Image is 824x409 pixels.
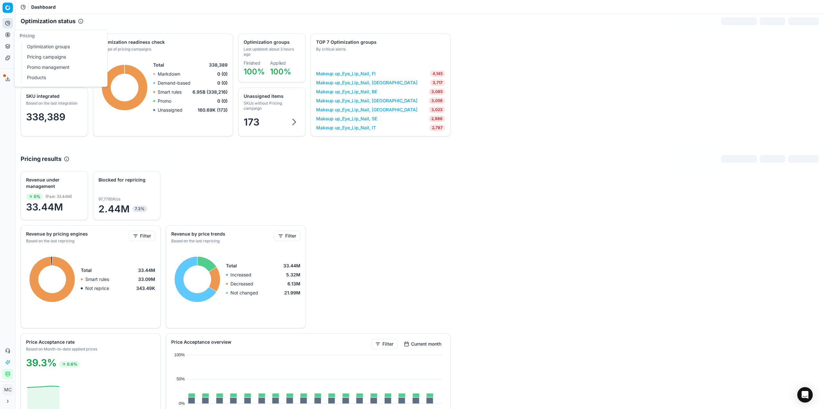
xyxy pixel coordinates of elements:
a: Optimization groups [24,42,99,51]
button: Current month [400,339,445,349]
a: Pricing campaigns [24,52,99,61]
span: 3,085 [429,88,445,95]
p: Smart rules [158,89,182,95]
span: 33.44M [138,267,155,274]
a: Promo management [24,63,99,72]
a: Products [24,73,99,82]
div: Unassigned items [244,93,299,99]
p: Decreased [230,281,253,287]
dt: Applied [270,61,291,65]
text: 50% [176,376,185,381]
a: Makeup up_Eye_Lip_Nail, [GEOGRAPHIC_DATA] [316,107,417,113]
span: 3,717 [430,79,445,86]
p: Not reprice [85,285,109,292]
span: 7.3% [132,206,147,212]
div: Based on the last repricing [26,238,127,244]
div: By type of pricing campaigns [98,47,226,52]
span: 0.6% [59,361,80,367]
div: Open Intercom Messenger [797,387,813,403]
nav: breadcrumb [31,4,56,10]
span: Pricing [20,33,35,38]
span: 100% [244,67,265,76]
span: 0 (0) [217,80,228,86]
span: 21.99M [284,290,300,296]
span: 6.13M [287,281,300,287]
span: 0 (0) [217,71,228,77]
div: Based on the last integration [26,101,81,106]
span: 4,145 [430,70,445,77]
a: Makeup up_Eye_Lip_Nail, [GEOGRAPHIC_DATA] [316,79,417,86]
div: Optimization groups [244,39,299,45]
div: Last updated: about 3 hours ago [244,47,299,57]
div: Optimization readiness check [98,39,226,45]
div: Price Acceptance rate [26,339,154,345]
div: Based on Month-to-date applied prices [26,347,154,352]
button: Filter [129,231,155,241]
div: Based on the last repricing [171,238,273,244]
div: Blocked for repricing [98,177,154,183]
a: Makeup up_Eye_Lip_Nail, [GEOGRAPHIC_DATA] [316,98,417,104]
span: 100% [270,67,291,76]
text: 100% [174,352,185,357]
span: Total [153,62,164,68]
span: Dashboard [31,4,56,10]
span: 338,389 [209,62,228,68]
a: Makeup up_Eye_Lip_Nail, BE [316,88,377,95]
span: 0% [26,193,43,200]
span: 2,986 [429,116,445,122]
p: Demand-based [158,80,191,86]
span: 2.44M [98,203,155,215]
a: Makeup up_Eye_Lip_Nail, SE [316,116,377,122]
div: SKUs without Pricing campaign [244,101,299,111]
button: Filter [371,339,398,349]
span: 3,023 [429,107,445,113]
div: SKU integrated [26,93,81,99]
h2: Pricing results [21,154,61,163]
span: 173 [244,116,259,128]
span: 160.69K (173) [198,107,228,113]
span: 3,059 [429,98,445,104]
p: Smart rules [85,276,109,283]
button: MC [3,385,13,395]
div: TOP 7 Optimization groups [316,39,444,45]
p: Markdown [158,71,180,77]
span: 33.09M [138,276,155,283]
span: Total [81,267,92,274]
span: 39.3% [26,357,57,368]
span: 97,778 SKUs [98,197,120,202]
p: Increased [230,272,251,278]
div: Revenue by price trends [171,231,273,237]
span: 2,787 [429,125,445,131]
span: Total [226,263,237,269]
span: 5.32M [286,272,300,278]
div: Revenue by pricing engines [26,231,127,237]
h2: Optimization status [21,17,76,26]
div: Revenue under management [26,177,81,190]
div: Price Acceptance overview [171,339,370,345]
p: Unassigned [158,107,183,113]
p: Not changed [230,290,258,296]
span: 343.49K [136,285,155,292]
span: ( Past : 33.44M ) [45,194,72,199]
div: By critical alerts [316,47,444,52]
span: 338,389 [26,111,65,123]
span: 6.95B (338,216) [192,89,228,95]
button: Filter [274,231,300,241]
p: Promo [158,98,171,104]
a: Makeup up_Eye_Lip_Nail, IT [316,125,376,131]
dt: Finished [244,61,265,65]
span: 0 (0) [217,98,228,104]
text: 0% [179,401,185,406]
a: Makeup up_Eye_Lip_Nail, FI [316,70,376,77]
span: 33.44M [283,263,300,269]
span: 33.44M [26,201,82,213]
